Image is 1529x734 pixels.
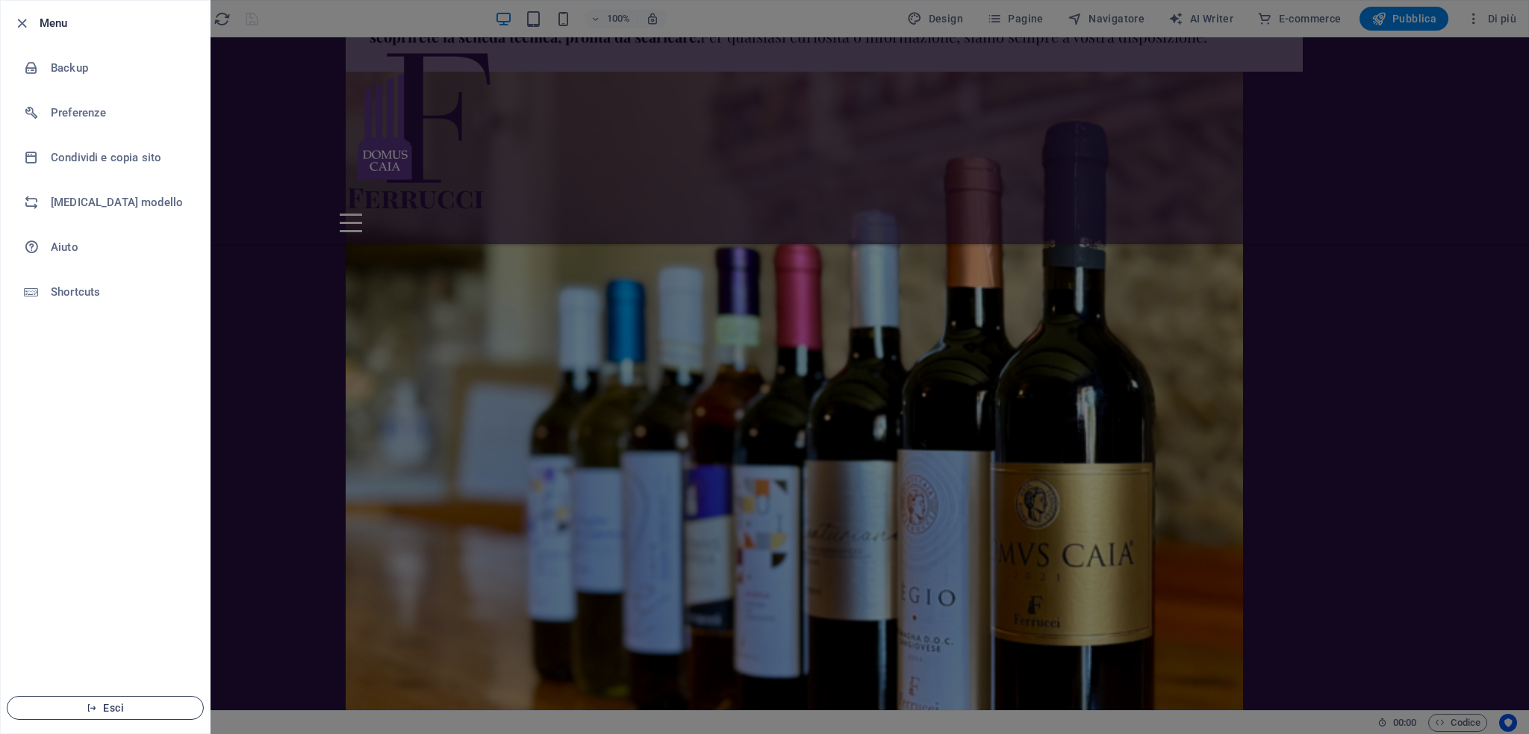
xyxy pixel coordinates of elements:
[51,283,189,301] h6: Shortcuts
[51,59,189,77] h6: Backup
[7,696,204,720] button: Esci
[19,702,191,714] span: Esci
[51,149,189,167] h6: Condividi e copia sito
[51,104,189,122] h6: Preferenze
[40,14,198,32] h6: Menu
[51,238,189,256] h6: Aiuto
[1,225,210,270] a: Aiuto
[51,193,189,211] h6: [MEDICAL_DATA] modello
